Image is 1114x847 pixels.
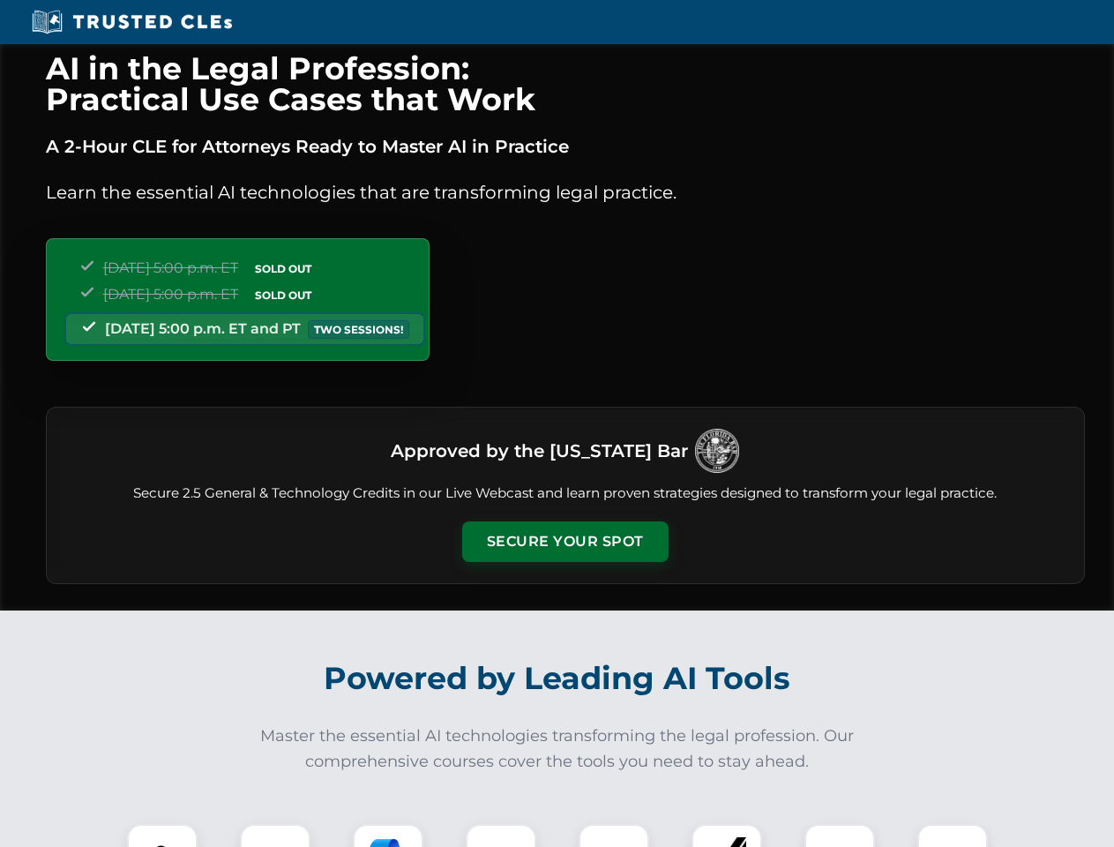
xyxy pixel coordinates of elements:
span: SOLD OUT [249,259,318,278]
h1: AI in the Legal Profession: Practical Use Cases that Work [46,53,1085,115]
button: Secure Your Spot [462,521,669,562]
span: SOLD OUT [249,286,318,304]
img: Logo [695,429,739,473]
span: [DATE] 5:00 p.m. ET [103,259,238,276]
img: Trusted CLEs [26,9,237,35]
p: Learn the essential AI technologies that are transforming legal practice. [46,178,1085,206]
p: Master the essential AI technologies transforming the legal profession. Our comprehensive courses... [249,723,866,775]
p: A 2-Hour CLE for Attorneys Ready to Master AI in Practice [46,132,1085,161]
h3: Approved by the [US_STATE] Bar [391,435,688,467]
h2: Powered by Leading AI Tools [69,648,1046,709]
span: [DATE] 5:00 p.m. ET [103,286,238,303]
p: Secure 2.5 General & Technology Credits in our Live Webcast and learn proven strategies designed ... [68,483,1063,504]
